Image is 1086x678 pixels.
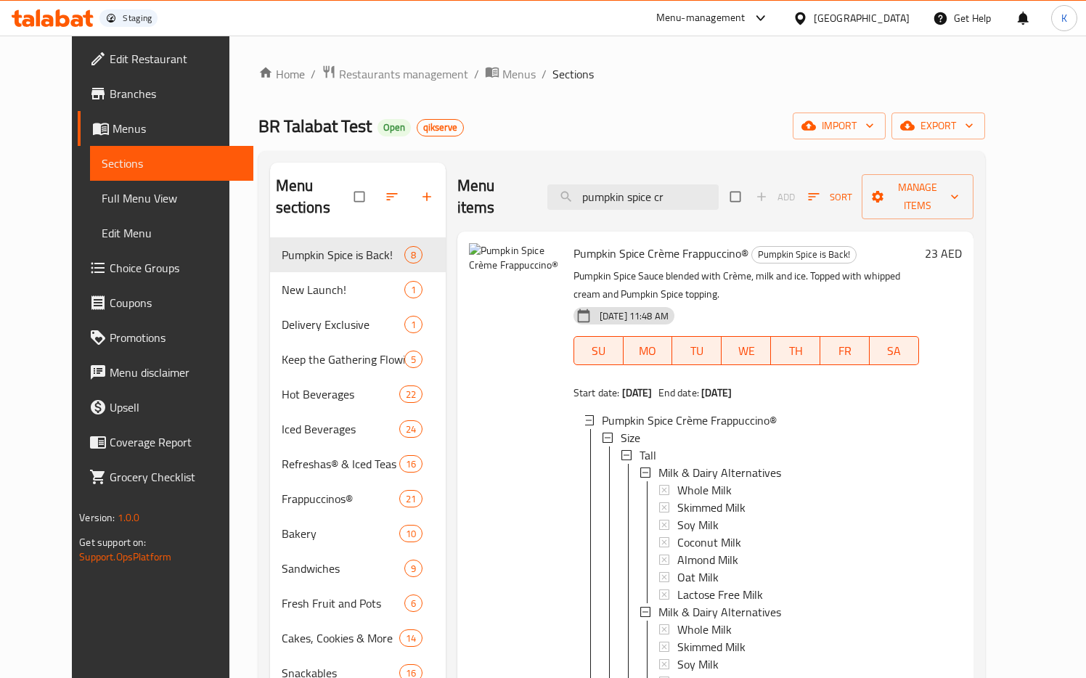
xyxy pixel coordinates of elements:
div: New Launch!1 [270,272,446,307]
button: Sort [804,186,856,208]
button: MO [624,336,673,365]
span: Tall [640,446,656,464]
span: Promotions [110,329,242,346]
a: Sections [90,146,253,181]
input: search [547,184,719,210]
div: items [404,351,422,368]
span: 21 [400,492,422,506]
span: Whole Milk [677,621,732,638]
div: items [404,246,422,264]
span: SA [875,340,913,362]
div: items [404,560,422,577]
li: / [474,65,479,83]
span: Oat Milk [677,568,719,586]
span: Sort [808,189,852,205]
a: Upsell [78,390,253,425]
span: Version: [79,508,115,527]
span: WE [727,340,765,362]
span: Menus [113,120,242,137]
div: Iced Beverages24 [270,412,446,446]
div: Pumpkin Spice is Back! [751,246,857,264]
a: Menus [485,65,536,83]
span: Lactose Free Milk [677,586,763,603]
div: Staging [123,12,152,24]
span: Restaurants management [339,65,468,83]
span: Select all sections [346,183,376,211]
span: Hot Beverages [282,385,399,403]
div: Bakery10 [270,516,446,551]
span: Cakes, Cookies & More [282,629,399,647]
div: items [399,455,422,473]
span: Full Menu View [102,189,242,207]
span: Pumpkin Spice is Back! [282,246,404,264]
span: Sandwiches [282,560,404,577]
span: Sort sections [376,181,411,213]
button: SA [870,336,919,365]
a: Coupons [78,285,253,320]
span: SU [580,340,618,362]
div: Delivery Exclusive1 [270,307,446,342]
div: items [399,385,422,403]
span: Grocery Checklist [110,468,242,486]
img: Pumpkin Spice Crème Frappuccino® [469,243,562,336]
span: Keep the Gathering Flowing [282,351,404,368]
button: FR [820,336,870,365]
a: Restaurants management [322,65,468,83]
button: TH [771,336,820,365]
span: Milk & Dairy Alternatives [658,603,781,621]
div: Pumpkin Spice is Back!8 [270,237,446,272]
span: Branches [110,85,242,102]
span: Whole Milk [677,481,732,499]
a: Edit Restaurant [78,41,253,76]
span: Select section [722,183,752,211]
div: Hot Beverages22 [270,377,446,412]
a: Full Menu View [90,181,253,216]
div: Cakes, Cookies & More14 [270,621,446,655]
span: qikserve [417,121,463,134]
a: Edit Menu [90,216,253,250]
a: Menus [78,111,253,146]
span: import [804,117,874,135]
a: Menu disclaimer [78,355,253,390]
span: Sections [102,155,242,172]
span: BR Talabat Test [258,110,372,142]
h6: 23 AED [925,243,962,264]
button: import [793,113,886,139]
span: Soy Milk [677,655,719,673]
h2: Menu items [457,175,530,218]
span: Skimmed Milk [677,638,746,655]
span: TU [678,340,716,362]
p: Pumpkin Spice Sauce blended with Crème, milk and ice. Topped with whipped cream and Pumpkin Spice... [573,267,919,303]
span: 14 [400,632,422,645]
span: Delivery Exclusive [282,316,404,333]
nav: breadcrumb [258,65,985,83]
div: Open [377,119,411,136]
span: Bakery [282,525,399,542]
span: Open [377,121,411,134]
span: Choice Groups [110,259,242,277]
span: K [1061,10,1067,26]
button: Manage items [862,174,973,219]
a: Home [258,65,305,83]
span: Coupons [110,294,242,311]
span: Fresh Fruit and Pots [282,595,404,612]
a: Promotions [78,320,253,355]
span: FR [826,340,864,362]
span: 6 [405,597,422,610]
button: TU [672,336,722,365]
span: 22 [400,388,422,401]
div: items [404,281,422,298]
div: items [404,316,422,333]
div: Keep the Gathering Flowing5 [270,342,446,377]
span: 9 [405,562,422,576]
div: Fresh Fruit and Pots6 [270,586,446,621]
a: Coverage Report [78,425,253,460]
span: Size [621,429,640,446]
span: Sort items [799,186,862,208]
span: 8 [405,248,422,262]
